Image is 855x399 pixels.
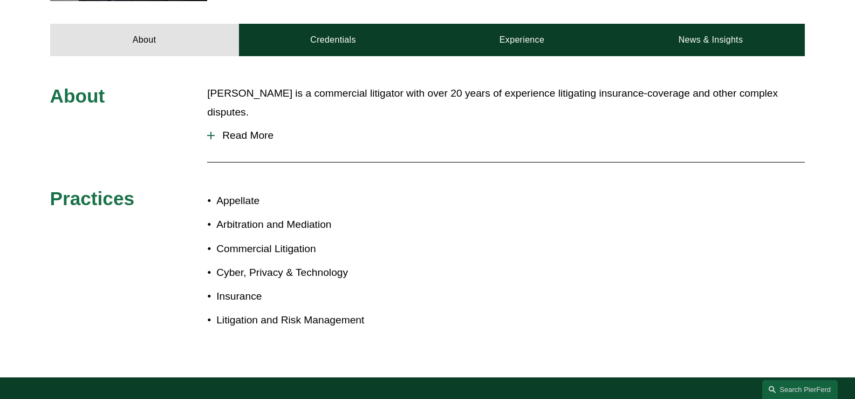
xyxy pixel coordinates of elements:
span: Practices [50,188,135,209]
p: Appellate [216,192,427,211]
p: [PERSON_NAME] is a commercial litigator with over 20 years of experience litigating insurance-cov... [207,84,805,121]
a: Credentials [239,24,428,56]
button: Read More [207,121,805,150]
a: About [50,24,239,56]
p: Insurance [216,287,427,306]
p: Arbitration and Mediation [216,215,427,234]
a: News & Insights [616,24,805,56]
span: Read More [215,130,805,141]
p: Litigation and Risk Management [216,311,427,330]
a: Experience [428,24,617,56]
a: Search this site [762,380,838,399]
span: About [50,85,105,106]
p: Cyber, Privacy & Technology [216,263,427,282]
p: Commercial Litigation [216,240,427,259]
